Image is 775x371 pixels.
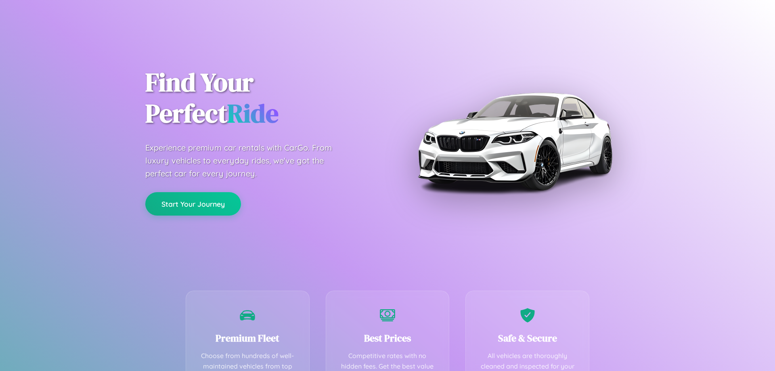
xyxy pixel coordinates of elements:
[338,331,437,345] h3: Best Prices
[145,67,375,129] h1: Find Your Perfect
[414,40,616,242] img: Premium BMW car rental vehicle
[227,96,279,131] span: Ride
[145,141,347,180] p: Experience premium car rentals with CarGo. From luxury vehicles to everyday rides, we've got the ...
[145,192,241,216] button: Start Your Journey
[198,331,297,345] h3: Premium Fleet
[478,331,577,345] h3: Safe & Secure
